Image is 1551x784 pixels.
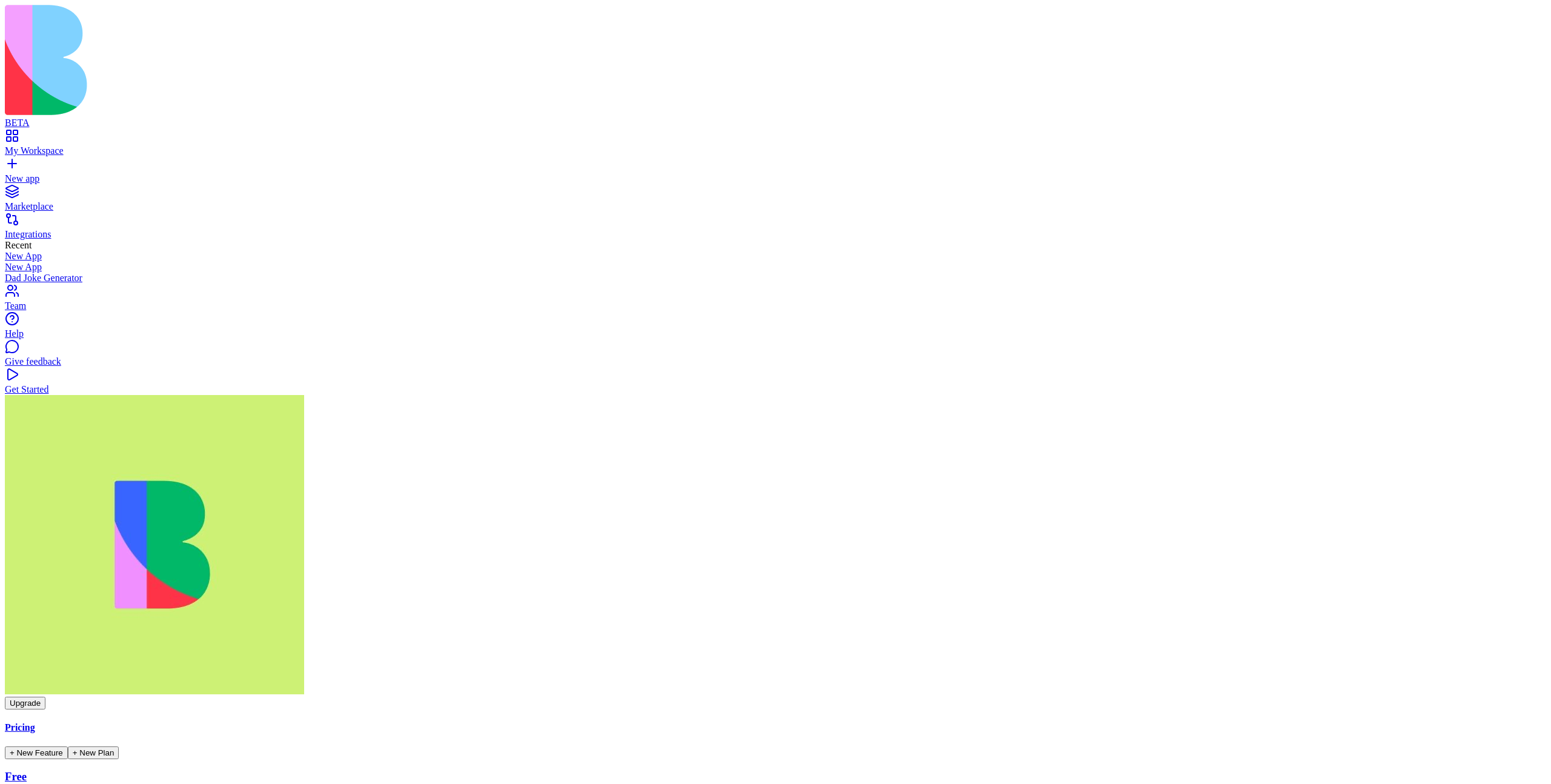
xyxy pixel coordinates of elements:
[5,273,1546,284] a: Dad Joke Generator
[68,746,119,759] button: + New Plan
[5,5,492,115] img: logo
[68,747,119,757] a: + New Plan
[5,107,1546,128] a: BETA
[5,218,1546,240] a: Integrations
[5,118,1546,128] div: BETA
[5,162,1546,184] a: New app
[5,135,1546,156] a: My Workspace
[5,145,1546,156] div: My Workspace
[5,373,1546,395] a: Get Started
[5,722,1546,733] a: Pricing
[5,190,1546,212] a: Marketplace
[5,290,1546,311] a: Team
[5,301,1546,311] div: Team
[5,697,45,709] button: Upgrade
[5,746,68,759] button: + New Feature
[5,262,1546,273] a: New App
[5,251,1546,262] a: New App
[5,395,304,694] img: WhatsApp_Image_2025-01-03_at_11.26.17_rubx1k.jpg
[5,317,1546,339] a: Help
[5,328,1546,339] div: Help
[5,240,32,250] span: Recent
[5,697,45,708] a: Upgrade
[5,770,1546,783] h3: Free
[5,173,1546,184] div: New app
[5,345,1546,367] a: Give feedback
[5,201,1546,212] div: Marketplace
[5,384,1546,395] div: Get Started
[5,229,1546,240] div: Integrations
[5,356,1546,367] div: Give feedback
